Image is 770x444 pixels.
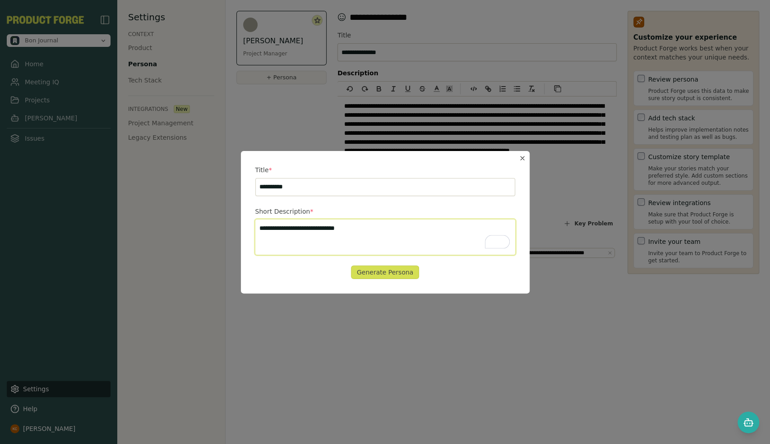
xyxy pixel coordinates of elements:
button: modal-close-button [519,155,526,162]
textarea: To enrich screen reader interactions, please activate Accessibility in Grammarly extension settings [255,220,515,255]
input: Title [255,178,515,196]
div: Generate Persona [357,268,413,277]
button: Generate Persona [351,265,419,279]
button: Open chat [738,412,759,433]
div: Short Description [255,207,515,216]
span: Title [255,165,272,174]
